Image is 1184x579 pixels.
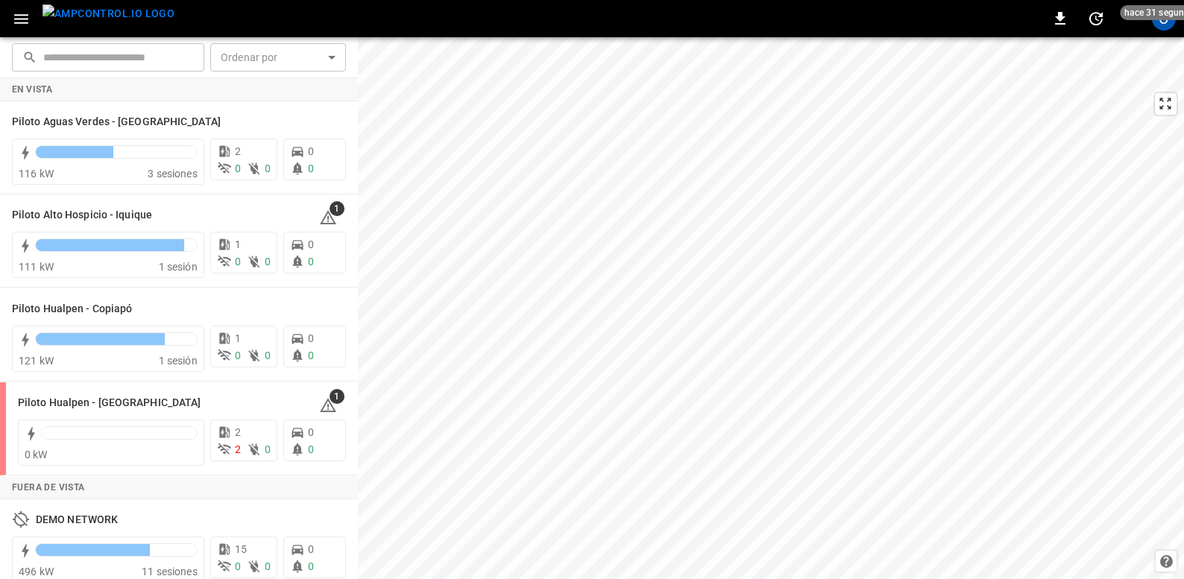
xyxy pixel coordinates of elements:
[42,4,174,23] img: ampcontrol.io logo
[235,162,241,174] span: 0
[159,261,198,273] span: 1 sesión
[308,238,314,250] span: 0
[1084,7,1108,31] button: set refresh interval
[19,168,54,180] span: 116 kW
[12,84,52,95] strong: En vista
[235,256,241,268] span: 0
[265,349,271,361] span: 0
[12,114,221,130] h6: Piloto Aguas Verdes - Antofagasta
[235,560,241,572] span: 0
[12,207,152,224] h6: Piloto Alto Hospicio - Iquique
[12,301,132,317] h6: Piloto Hualpen - Copiapó
[265,162,271,174] span: 0
[308,443,314,455] span: 0
[308,426,314,438] span: 0
[235,426,241,438] span: 2
[235,443,241,455] span: 2
[235,543,247,555] span: 15
[308,162,314,174] span: 0
[235,145,241,157] span: 2
[18,395,201,411] h6: Piloto Hualpen - Santiago
[308,349,314,361] span: 0
[308,543,314,555] span: 0
[330,201,344,216] span: 1
[308,145,314,157] span: 0
[235,349,241,361] span: 0
[330,389,344,404] span: 1
[25,449,48,461] span: 0 kW
[159,355,198,367] span: 1 sesión
[308,560,314,572] span: 0
[308,256,314,268] span: 0
[265,560,271,572] span: 0
[308,332,314,344] span: 0
[36,512,118,528] h6: DEMO NETWORK
[12,482,85,493] strong: Fuera de vista
[265,443,271,455] span: 0
[235,238,241,250] span: 1
[265,256,271,268] span: 0
[148,168,198,180] span: 3 sesiones
[142,566,198,578] span: 11 sesiones
[235,332,241,344] span: 1
[19,261,54,273] span: 111 kW
[19,566,54,578] span: 496 kW
[19,355,54,367] span: 121 kW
